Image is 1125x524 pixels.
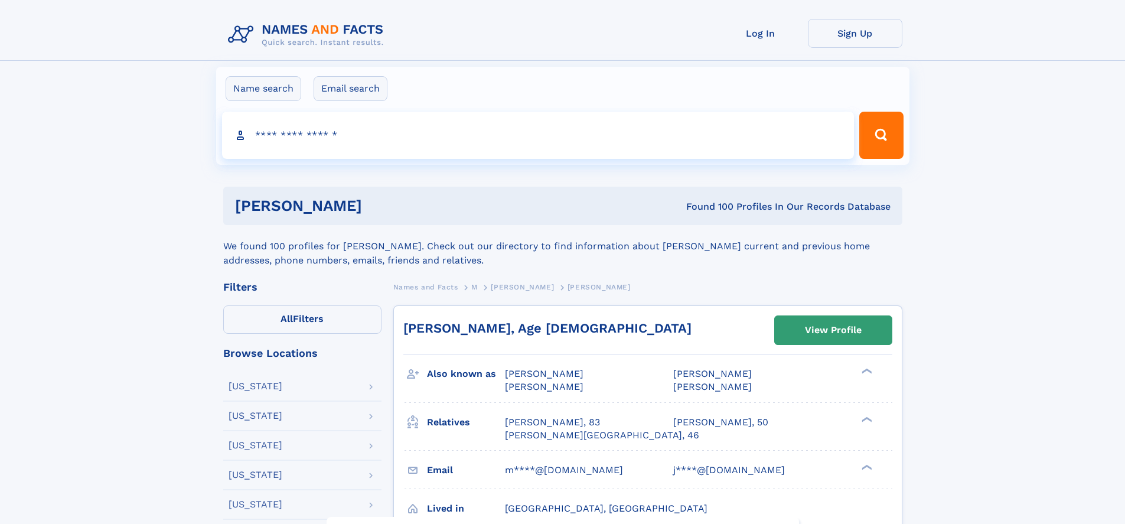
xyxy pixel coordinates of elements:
[805,317,862,344] div: View Profile
[403,321,692,336] a: [PERSON_NAME], Age [DEMOGRAPHIC_DATA]
[229,441,282,450] div: [US_STATE]
[673,368,752,379] span: [PERSON_NAME]
[229,411,282,421] div: [US_STATE]
[222,112,855,159] input: search input
[505,503,707,514] span: [GEOGRAPHIC_DATA], [GEOGRAPHIC_DATA]
[673,416,768,429] a: [PERSON_NAME], 50
[223,305,381,334] label: Filters
[229,470,282,480] div: [US_STATE]
[859,463,873,471] div: ❯
[393,279,458,294] a: Names and Facts
[505,416,600,429] a: [PERSON_NAME], 83
[235,198,524,213] h1: [PERSON_NAME]
[223,225,902,268] div: We found 100 profiles for [PERSON_NAME]. Check out our directory to find information about [PERSO...
[505,368,583,379] span: [PERSON_NAME]
[229,500,282,509] div: [US_STATE]
[223,348,381,359] div: Browse Locations
[859,415,873,423] div: ❯
[223,19,393,51] img: Logo Names and Facts
[713,19,808,48] a: Log In
[673,381,752,392] span: [PERSON_NAME]
[427,499,505,519] h3: Lived in
[859,112,903,159] button: Search Button
[471,279,478,294] a: M
[226,76,301,101] label: Name search
[229,382,282,391] div: [US_STATE]
[775,316,892,344] a: View Profile
[491,283,554,291] span: [PERSON_NAME]
[471,283,478,291] span: M
[314,76,387,101] label: Email search
[427,412,505,432] h3: Relatives
[223,282,381,292] div: Filters
[505,381,583,392] span: [PERSON_NAME]
[491,279,554,294] a: [PERSON_NAME]
[859,367,873,375] div: ❯
[524,200,891,213] div: Found 100 Profiles In Our Records Database
[281,313,293,324] span: All
[427,460,505,480] h3: Email
[808,19,902,48] a: Sign Up
[427,364,505,384] h3: Also known as
[505,429,699,442] a: [PERSON_NAME][GEOGRAPHIC_DATA], 46
[568,283,631,291] span: [PERSON_NAME]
